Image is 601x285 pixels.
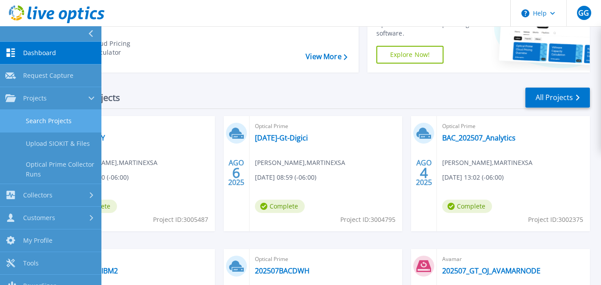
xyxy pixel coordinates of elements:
span: 4 [420,169,428,177]
span: Customers [23,214,55,222]
div: AGO 2025 [228,157,245,189]
span: Project ID: 3004795 [340,215,395,225]
span: Project ID: 3005487 [153,215,208,225]
div: Cloud Pricing Calculator [86,39,152,57]
span: Project ID: 3002375 [528,215,583,225]
span: IBM [67,254,210,264]
span: Optical Prime [255,254,397,264]
a: Cloud Pricing Calculator [63,37,154,59]
span: My Profile [23,237,52,245]
span: [PERSON_NAME] , MARTINEXSA [255,158,345,168]
span: [DATE] 08:59 (-06:00) [255,173,316,182]
span: Complete [255,200,305,213]
a: IT-GUANDY [67,133,105,142]
span: Optical Prime [255,121,397,131]
span: Complete [442,200,492,213]
a: BAC_202507_Analytics [442,133,516,142]
a: 202507_GT_OJ_AVAMARNODE [442,266,540,275]
span: GG [578,9,589,16]
span: Projects [23,94,47,102]
span: Avamar [442,254,585,264]
span: [PERSON_NAME] , MARTINEXSA [67,158,157,168]
span: Request Capture [23,72,73,80]
span: [PERSON_NAME] , MARTINEXSA [442,158,532,168]
a: 202507BACDWH [255,266,310,275]
span: Collectors [23,191,52,199]
a: All Projects [525,88,590,108]
span: Optical Prime [442,121,585,131]
span: [DATE] 13:02 (-06:00) [442,173,504,182]
div: AGO 2025 [415,157,432,189]
span: Tools [23,259,39,267]
span: Dashboard [23,49,56,57]
a: Explore Now! [376,46,444,64]
a: View More [306,52,347,61]
span: 6 [232,169,240,177]
a: [DATE]-Gt-Digici [255,133,308,142]
span: Optical Prime [67,121,210,131]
